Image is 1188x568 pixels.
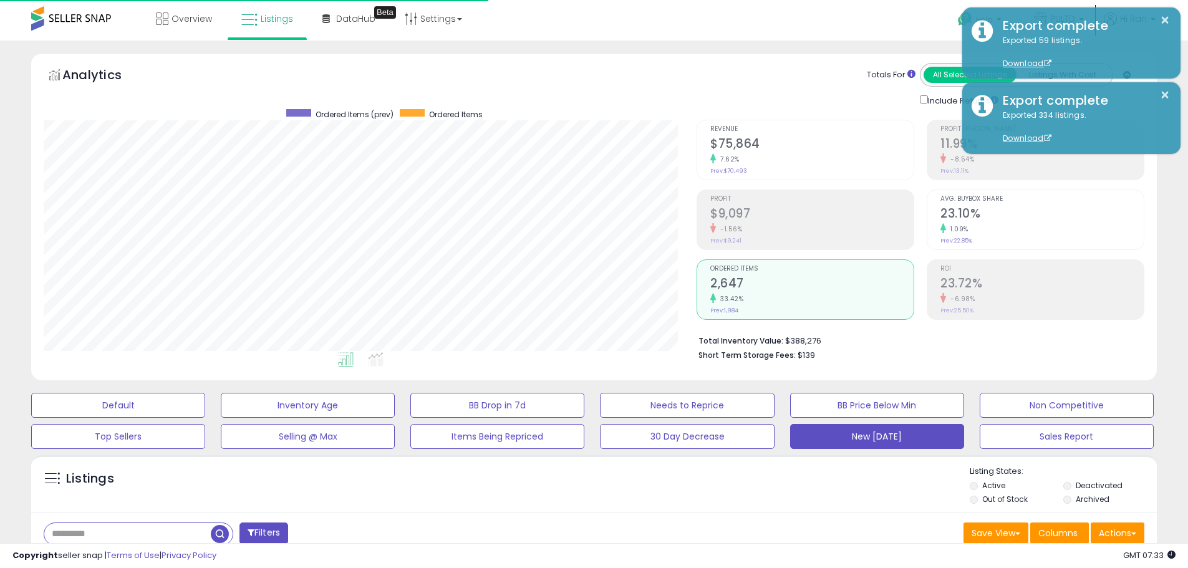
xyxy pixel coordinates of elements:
span: Avg. Buybox Share [940,196,1144,203]
h2: $9,097 [710,206,914,223]
button: Needs to Reprice [600,393,774,418]
button: Items Being Repriced [410,424,584,449]
small: Prev: $70,493 [710,167,747,175]
button: All Selected Listings [924,67,1017,83]
button: Filters [239,522,288,544]
h2: 23.10% [940,206,1144,223]
a: Download [1003,58,1051,69]
div: Export complete [993,92,1171,110]
span: Ordered Items [710,266,914,272]
div: Totals For [867,69,915,81]
small: 7.62% [716,155,740,164]
small: -1.56% [716,224,742,234]
h5: Listings [66,470,114,488]
button: New [DATE] [790,424,964,449]
small: Prev: 25.50% [940,307,973,314]
div: Exported 59 listings. [993,35,1171,70]
button: Actions [1091,522,1144,544]
button: Save View [963,522,1028,544]
span: Revenue [710,126,914,133]
button: Columns [1030,522,1089,544]
a: Privacy Policy [162,549,216,561]
small: Prev: 1,984 [710,307,738,314]
p: Listing States: [970,466,1157,478]
button: BB Price Below Min [790,393,964,418]
span: ROI [940,266,1144,272]
button: × [1160,87,1170,103]
button: BB Drop in 7d [410,393,584,418]
button: Selling @ Max [221,424,395,449]
label: Archived [1076,494,1109,504]
button: Default [31,393,205,418]
h5: Analytics [62,66,146,87]
li: $388,276 [698,332,1135,347]
span: Profit [PERSON_NAME] [940,126,1144,133]
small: Prev: 13.11% [940,167,968,175]
a: Terms of Use [107,549,160,561]
b: Short Term Storage Fees: [698,350,796,360]
span: 2025-09-8 07:33 GMT [1123,549,1176,561]
small: Prev: $9,241 [710,237,741,244]
i: Get Help [957,11,973,27]
div: Tooltip anchor [374,6,396,19]
button: Non Competitive [980,393,1154,418]
span: $139 [798,349,815,361]
small: 33.42% [716,294,743,304]
button: Inventory Age [221,393,395,418]
h2: 11.99% [940,137,1144,153]
span: Profit [710,196,914,203]
button: Sales Report [980,424,1154,449]
div: Export complete [993,17,1171,35]
small: Prev: 22.85% [940,237,972,244]
strong: Copyright [12,549,58,561]
a: Help [948,2,1014,41]
h2: $75,864 [710,137,914,153]
span: Ordered Items (prev) [316,109,394,120]
div: Include Returns [910,93,1013,107]
div: Exported 334 listings. [993,110,1171,145]
h2: 23.72% [940,276,1144,293]
button: × [1160,12,1170,28]
small: 1.09% [946,224,968,234]
span: Columns [1038,527,1078,539]
b: Total Inventory Value: [698,335,783,346]
span: Ordered Items [429,109,483,120]
label: Active [982,480,1005,491]
button: Top Sellers [31,424,205,449]
small: -8.54% [946,155,974,164]
label: Out of Stock [982,494,1028,504]
span: DataHub [336,12,375,25]
a: Download [1003,133,1051,143]
label: Deactivated [1076,480,1123,491]
span: Listings [261,12,293,25]
span: Overview [171,12,212,25]
button: 30 Day Decrease [600,424,774,449]
h2: 2,647 [710,276,914,293]
small: -6.98% [946,294,975,304]
div: seller snap | | [12,550,216,562]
